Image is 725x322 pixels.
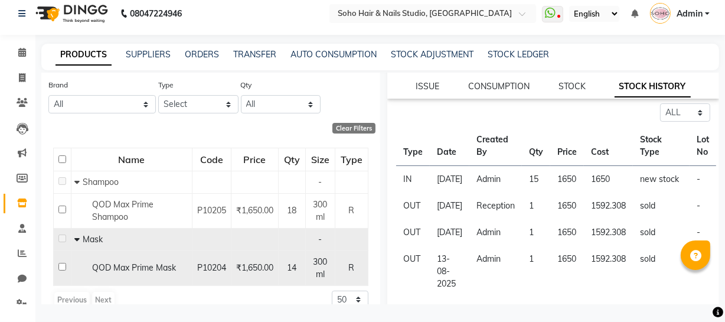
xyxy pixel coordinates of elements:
[488,49,549,60] a: STOCK LEDGER
[74,177,83,187] span: Collapse Row
[288,205,297,216] span: 18
[430,193,469,219] td: [DATE]
[396,246,430,297] td: OUT
[185,49,219,60] a: ORDERS
[633,193,690,219] td: sold
[349,262,355,273] span: R
[391,49,473,60] a: STOCK ADJUSTMENT
[126,49,171,60] a: SUPPLIERS
[522,166,550,193] td: 15
[690,219,716,246] td: -
[48,80,68,90] label: Brand
[236,205,273,216] span: ₹1,650.00
[584,246,633,297] td: 1592.308
[279,149,305,170] div: Qty
[158,80,174,90] label: Type
[469,219,522,246] td: Admin
[74,234,83,245] span: Collapse Row
[430,126,469,166] th: Date
[336,149,367,170] div: Type
[313,199,328,222] span: 300 ml
[633,126,690,166] th: Stock Type
[522,193,550,219] td: 1
[83,234,103,245] span: Mask
[396,193,430,219] td: OUT
[550,166,584,193] td: 1650
[396,126,430,166] th: Type
[522,126,550,166] th: Qty
[241,80,252,90] label: Qty
[550,246,584,297] td: 1650
[55,44,112,66] a: PRODUCTS
[615,76,691,97] a: STOCK HISTORY
[349,205,355,216] span: R
[469,193,522,219] td: Reception
[332,123,375,134] div: Clear Filters
[288,262,297,273] span: 14
[690,246,716,297] td: -
[319,234,322,245] span: -
[236,262,273,273] span: ₹1,650.00
[550,126,584,166] th: Price
[690,193,716,219] td: -
[416,81,439,92] a: ISSUE
[72,149,191,170] div: Name
[469,246,522,297] td: Admin
[550,219,584,246] td: 1650
[469,166,522,193] td: Admin
[559,81,586,92] a: STOCK
[469,126,522,166] th: Created By
[550,193,584,219] td: 1650
[197,205,226,216] span: P10205
[633,219,690,246] td: sold
[468,81,530,92] a: CONSUMPTION
[584,193,633,219] td: 1592.308
[522,219,550,246] td: 1
[306,149,334,170] div: Size
[690,166,716,193] td: -
[313,256,328,279] span: 300 ml
[83,177,119,187] span: Shampoo
[290,49,377,60] a: AUTO CONSUMPTION
[633,246,690,297] td: sold
[522,246,550,297] td: 1
[430,166,469,193] td: [DATE]
[677,8,703,20] span: Admin
[233,49,276,60] a: TRANSFER
[650,3,671,24] img: Admin
[396,166,430,193] td: IN
[396,219,430,246] td: OUT
[319,177,322,187] span: -
[430,246,469,297] td: 13-08-2025
[690,126,716,166] th: Lot No
[584,219,633,246] td: 1592.308
[193,149,230,170] div: Code
[584,126,633,166] th: Cost
[197,262,226,273] span: P10204
[584,166,633,193] td: 1650
[92,199,154,222] span: QOD Max Prime Shampoo
[232,149,277,170] div: Price
[92,262,176,273] span: QOD Max Prime Mask
[633,166,690,193] td: new stock
[430,219,469,246] td: [DATE]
